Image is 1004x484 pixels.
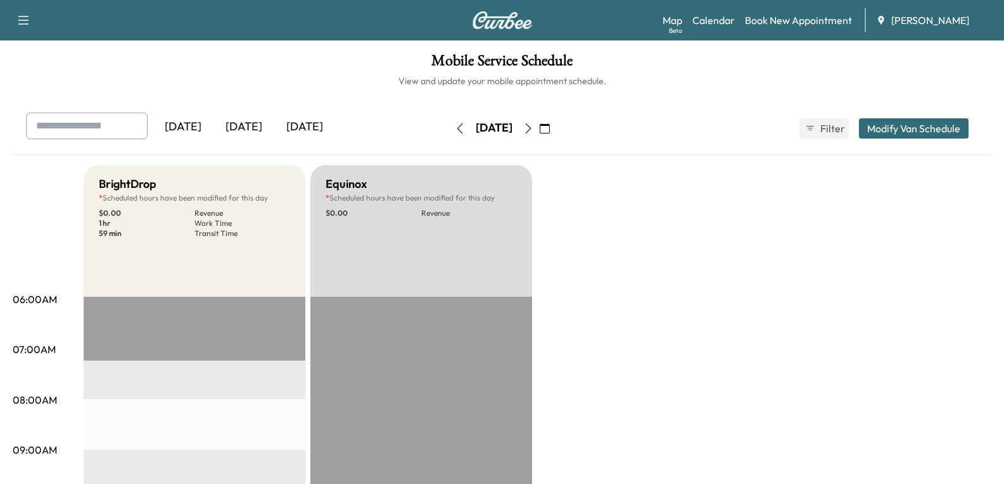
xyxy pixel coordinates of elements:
a: Calendar [692,13,735,28]
h1: Mobile Service Schedule [13,53,991,75]
p: 09:00AM [13,442,57,457]
div: [DATE] [153,113,213,142]
div: [DATE] [274,113,335,142]
span: Filter [820,121,843,136]
a: MapBeta [663,13,682,28]
h5: Equinox [326,175,367,193]
a: Book New Appointment [745,13,852,28]
div: [DATE] [476,120,512,136]
p: 08:00AM [13,392,57,407]
p: Revenue [194,208,290,218]
p: 06:00AM [13,292,57,307]
div: Beta [669,26,682,35]
p: 07:00AM [13,342,56,357]
h6: View and update your mobile appointment schedule. [13,75,991,87]
p: 1 hr [99,218,194,228]
div: [DATE] [213,113,274,142]
p: Work Time [194,218,290,228]
p: Revenue [421,208,517,218]
p: $ 0.00 [326,208,421,218]
p: Transit Time [194,228,290,239]
button: Filter [799,118,849,139]
p: Scheduled hours have been modified for this day [99,193,290,203]
img: Curbee Logo [472,11,533,29]
span: [PERSON_NAME] [891,13,969,28]
h5: BrightDrop [99,175,156,193]
p: 59 min [99,228,194,239]
button: Modify Van Schedule [859,118,969,139]
p: Scheduled hours have been modified for this day [326,193,517,203]
p: $ 0.00 [99,208,194,218]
